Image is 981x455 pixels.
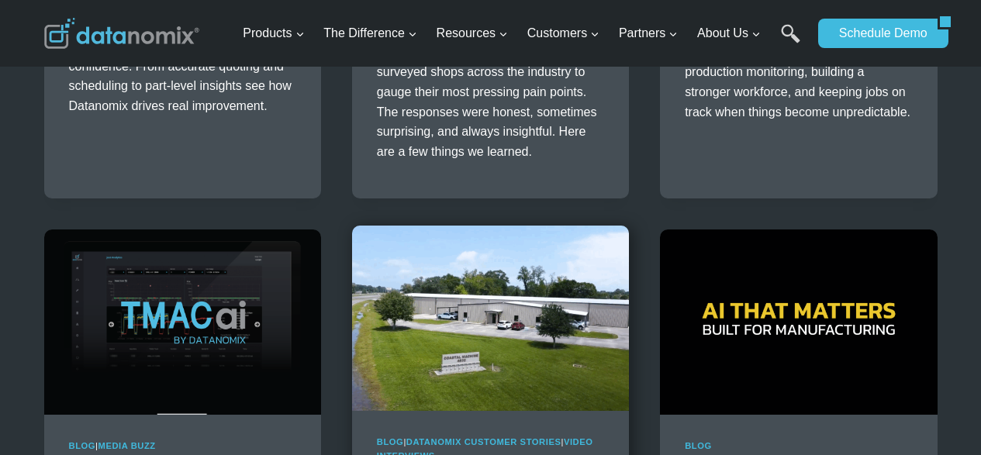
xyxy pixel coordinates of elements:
[44,18,199,49] img: Datanomix
[377,437,404,446] a: Blog
[69,441,96,450] a: Blog
[685,441,712,450] a: Blog
[697,23,761,43] span: About Us
[352,226,629,410] img: Coastal Machine Improves Efficiency & Quotes with Datanomix
[377,3,604,162] p: At Datanomix, we spend a lot of time talking with manufacturers about the daily challenges they f...
[98,441,156,450] a: Media Buzz
[781,24,800,59] a: Search
[8,137,248,447] iframe: Popup CTA
[406,437,561,446] a: Datanomix Customer Stories
[437,23,508,43] span: Resources
[619,23,678,43] span: Partners
[243,23,304,43] span: Products
[818,19,938,48] a: Schedule Demo
[527,23,599,43] span: Customers
[69,441,156,450] span: |
[660,229,937,414] img: Datanomix AI shows up where it counts and gives time back to your team.
[237,9,810,59] nav: Primary Navigation
[323,23,417,43] span: The Difference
